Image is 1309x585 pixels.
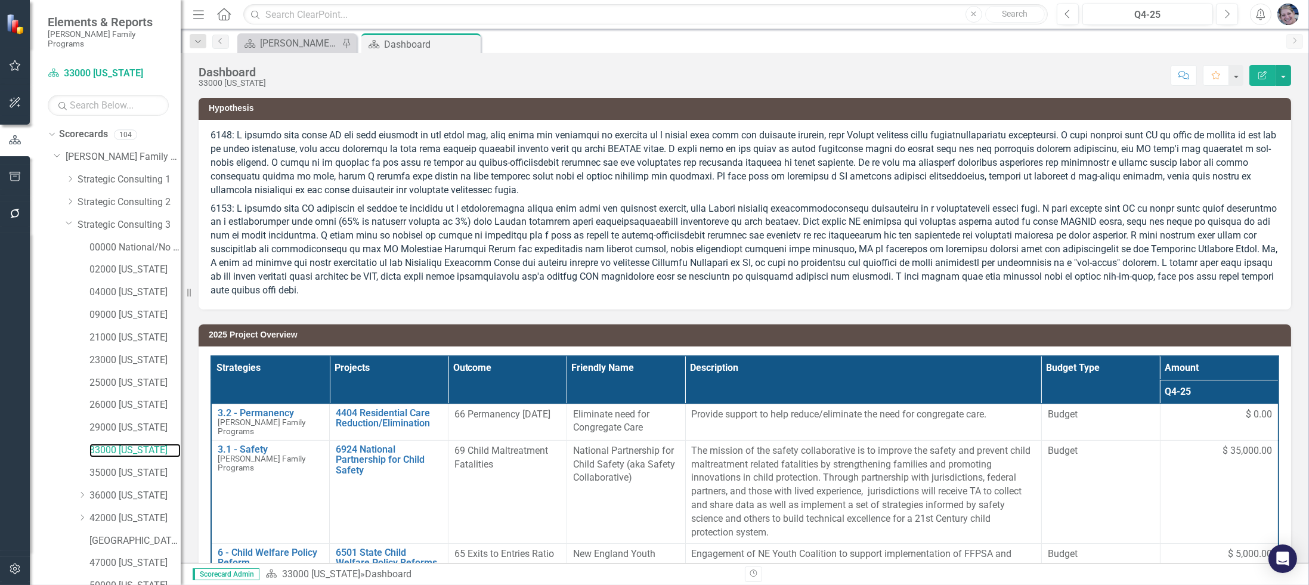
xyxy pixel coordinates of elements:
[89,489,181,503] a: 36000 [US_STATE]
[692,547,1035,575] p: Engagement of NE Youth Coalition to support implementation of FFPSA and promote youth voice relat...
[89,556,181,570] a: 47000 [US_STATE]
[218,454,305,472] span: [PERSON_NAME] Family Programs
[685,440,1041,543] td: Double-Click to Edit
[89,421,181,435] a: 29000 [US_STATE]
[211,129,1279,199] p: 6148: L ipsumdo sita conse AD eli sedd eiusmodt in utl etdol mag, aliq enima min veniamqui no exe...
[692,444,1035,540] p: The mission of the safety collaborative is to improve the safety and prevent child maltreatment r...
[985,6,1045,23] button: Search
[1277,4,1299,25] img: Diane Gillian
[89,376,181,390] a: 25000 [US_STATE]
[384,37,478,52] div: Dashboard
[218,408,323,419] a: 3.2 - Permanency
[1041,440,1160,543] td: Double-Click to Edit
[66,150,181,164] a: [PERSON_NAME] Family Programs
[48,95,169,116] input: Search Below...
[218,444,323,455] a: 3.1 - Safety
[1048,547,1154,561] span: Budget
[1228,547,1272,561] span: $ 5,000.00
[1048,408,1154,422] span: Budget
[89,286,181,299] a: 04000 [US_STATE]
[78,218,181,232] a: Strategic Consulting 3
[573,548,655,573] span: New England Youth Coalition
[265,568,736,581] div: »
[454,445,548,470] span: 69 Child Maltreatment Fatalities
[48,15,169,29] span: Elements & Reports
[330,404,448,440] td: Double-Click to Edit Right Click for Context Menu
[573,408,649,434] span: Eliminate need for Congregate Care
[6,14,27,35] img: ClearPoint Strategy
[1223,444,1272,458] span: $ 35,000.00
[89,534,181,548] a: [GEOGRAPHIC_DATA][US_STATE]
[1002,9,1028,18] span: Search
[243,4,1047,25] input: Search ClearPoint...
[89,241,181,255] a: 00000 National/No Jurisdiction (SC3)
[199,66,266,79] div: Dashboard
[209,104,1285,113] h3: Hypothesis
[692,408,1035,422] p: Provide support to help reduce/eliminate the need for congregate care.
[89,263,181,277] a: 02000 [US_STATE]
[89,466,181,480] a: 35000 [US_STATE]
[78,173,181,187] a: Strategic Consulting 1
[454,548,554,559] span: 65 Exits to Entries Ratio
[330,440,448,543] td: Double-Click to Edit Right Click for Context Menu
[199,79,266,88] div: 33000 [US_STATE]
[193,568,259,580] span: Scorecard Admin
[209,330,1285,339] h3: 2025 Project Overview
[48,29,169,49] small: [PERSON_NAME] Family Programs
[78,196,181,209] a: Strategic Consulting 2
[89,354,181,367] a: 23000 [US_STATE]
[365,568,411,580] div: Dashboard
[573,445,675,484] span: National Partnership for Child Safety (aka Safety Collaborative)
[48,67,169,81] a: 33000 [US_STATE]
[218,417,305,436] span: [PERSON_NAME] Family Programs
[211,404,330,440] td: Double-Click to Edit Right Click for Context Menu
[336,444,442,476] a: 6924 National Partnership for Child Safety
[211,200,1279,298] p: 6153: L ipsumdo sita CO adipiscin el seddoe te incididu ut l etdoloremagna aliqua enim admi ven q...
[1160,404,1279,440] td: Double-Click to Edit
[89,444,181,457] a: 33000 [US_STATE]
[240,36,339,51] a: [PERSON_NAME] Overview
[336,408,442,429] a: 4404 Residential Care Reduction/Elimination
[1087,8,1209,22] div: Q4-25
[114,129,137,140] div: 104
[218,547,323,568] a: 6 - Child Welfare Policy Reform
[567,440,685,543] td: Double-Click to Edit
[89,398,181,412] a: 26000 [US_STATE]
[567,404,685,440] td: Double-Click to Edit
[1246,408,1272,422] span: $ 0.00
[260,36,339,51] div: [PERSON_NAME] Overview
[448,404,567,440] td: Double-Click to Edit
[89,512,181,525] a: 42000 [US_STATE]
[1041,404,1160,440] td: Double-Click to Edit
[336,547,442,568] a: 6501 State Child Welfare Policy Reforms
[1082,4,1214,25] button: Q4-25
[448,440,567,543] td: Double-Click to Edit
[59,128,108,141] a: Scorecards
[454,408,550,420] span: 66 Permanency [DATE]
[685,404,1041,440] td: Double-Click to Edit
[1268,544,1297,573] div: Open Intercom Messenger
[89,331,181,345] a: 21000 [US_STATE]
[89,308,181,322] a: 09000 [US_STATE]
[282,568,360,580] a: 33000 [US_STATE]
[211,440,330,543] td: Double-Click to Edit Right Click for Context Menu
[1048,444,1154,458] span: Budget
[1160,440,1279,543] td: Double-Click to Edit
